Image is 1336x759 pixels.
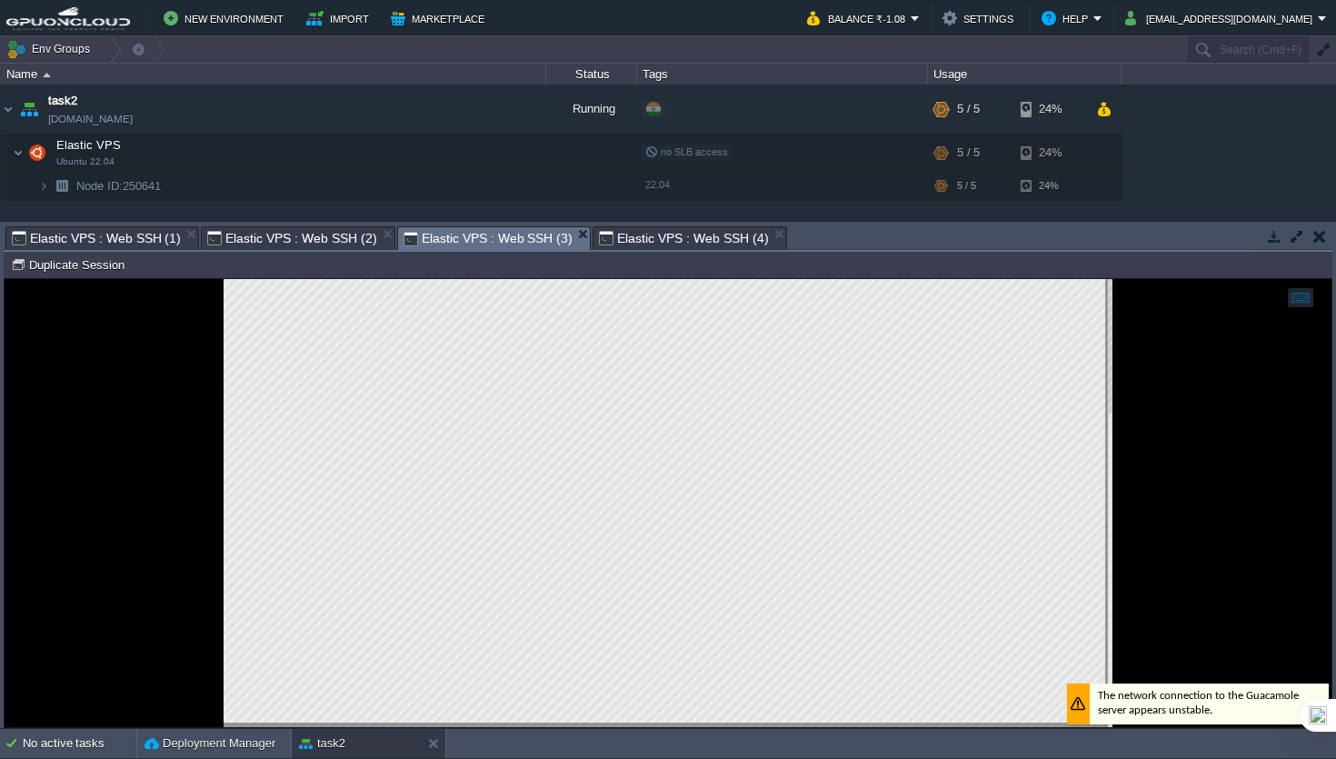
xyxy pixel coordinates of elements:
[1042,7,1093,29] button: Help
[25,135,50,171] img: AMDAwAAAACH5BAEAAAAALAAAAAABAAEAAAICRAEAOw==
[207,227,376,249] span: Elastic VPS : Web SSH (2)
[306,7,374,29] button: Import
[2,64,545,85] div: Name
[76,179,123,193] span: Node ID:
[49,172,75,200] img: AMDAwAAAACH5BAEAAAAALAAAAAABAAEAAAICRAEAOw==
[6,36,96,62] button: Env Groups
[1021,85,1080,134] div: 24%
[638,64,927,85] div: Tags
[1062,404,1324,445] div: The network connection to the Guacamole server appears unstable.
[599,227,768,249] span: Elastic VPS : Web SSH (4)
[645,146,728,157] span: no SLB access
[1,85,15,134] img: AMDAwAAAACH5BAEAAAAALAAAAAABAAEAAAICRAEAOw==
[645,179,670,190] span: 22.04
[1021,172,1080,200] div: 24%
[75,178,164,194] a: Node ID:250641
[1021,135,1080,171] div: 24%
[13,135,24,171] img: AMDAwAAAACH5BAEAAAAALAAAAAABAAEAAAICRAEAOw==
[38,172,49,200] img: AMDAwAAAACH5BAEAAAAALAAAAAABAAEAAAICRAEAOw==
[942,7,1019,29] button: Settings
[11,256,130,273] button: Duplicate Session
[929,64,1121,85] div: Usage
[1125,7,1318,29] button: [EMAIL_ADDRESS][DOMAIN_NAME]
[807,7,911,29] button: Balance ₹-1.08
[12,227,181,249] span: Elastic VPS : Web SSH (1)
[145,734,275,753] button: Deployment Manager
[43,73,51,77] img: AMDAwAAAACH5BAEAAAAALAAAAAABAAEAAAICRAEAOw==
[957,85,980,134] div: 5 / 5
[48,110,133,128] span: [DOMAIN_NAME]
[547,64,636,85] div: Status
[48,92,77,110] a: task2
[6,7,130,30] img: GPUonCLOUD
[404,227,573,250] span: Elastic VPS : Web SSH (3)
[23,729,136,758] div: No active tasks
[299,734,345,753] button: task2
[957,172,976,200] div: 5 / 5
[55,138,124,152] a: Elastic VPSUbuntu 22.04
[957,135,980,171] div: 5 / 5
[75,178,164,194] span: 250641
[546,85,637,134] div: Running
[391,7,490,29] button: Marketplace
[56,156,115,167] span: Ubuntu 22.04
[55,137,124,153] span: Elastic VPS
[16,85,42,134] img: AMDAwAAAACH5BAEAAAAALAAAAAABAAEAAAICRAEAOw==
[164,7,289,29] button: New Environment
